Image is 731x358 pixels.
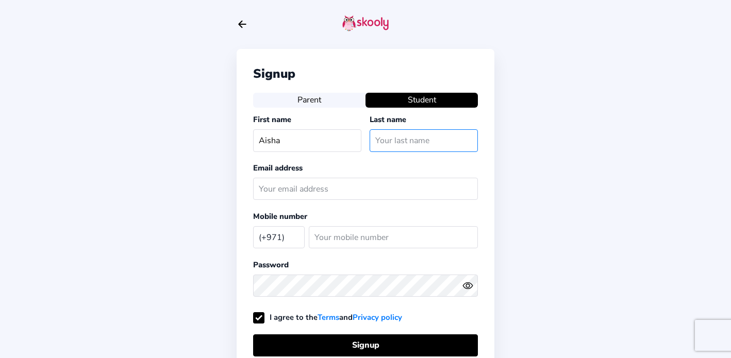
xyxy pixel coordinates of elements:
[253,93,365,107] button: Parent
[318,312,339,322] a: Terms
[253,65,478,82] div: Signup
[462,280,478,291] button: eye outlineeye off outline
[370,129,478,151] input: Your last name
[253,312,402,322] label: I agree to the and
[309,226,478,248] input: Your mobile number
[365,93,478,107] button: Student
[253,211,307,221] label: Mobile number
[253,163,303,173] label: Email address
[253,260,289,270] label: Password
[253,178,478,200] input: Your email address
[462,280,473,291] ion-icon: eye outline
[353,312,402,322] a: Privacy policy
[253,114,291,125] label: First name
[370,114,406,125] label: Last name
[237,19,248,30] button: arrow back outline
[253,129,361,151] input: Your first name
[342,15,389,31] img: skooly-logo.png
[253,334,478,356] button: Signup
